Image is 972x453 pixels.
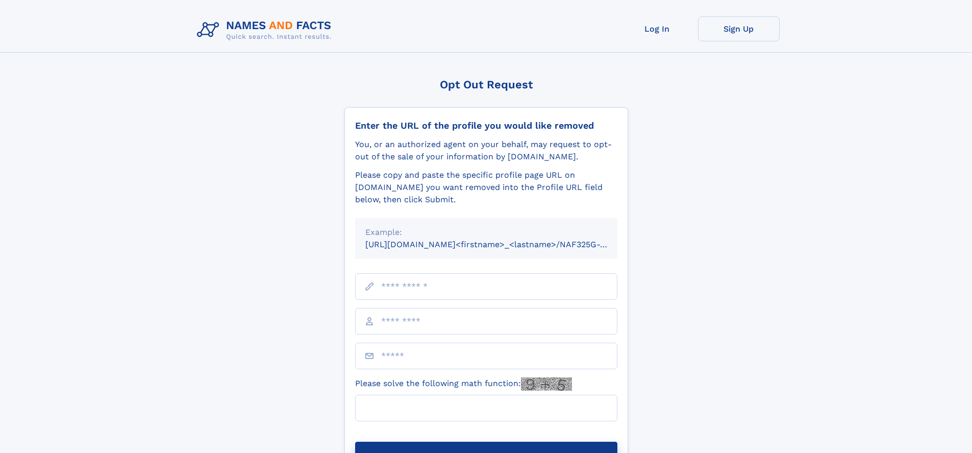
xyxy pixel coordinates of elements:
[355,169,617,206] div: Please copy and paste the specific profile page URL on [DOMAIN_NAME] you want removed into the Pr...
[616,16,698,41] a: Log In
[355,138,617,163] div: You, or an authorized agent on your behalf, may request to opt-out of the sale of your informatio...
[365,226,607,239] div: Example:
[193,16,340,44] img: Logo Names and Facts
[344,78,628,91] div: Opt Out Request
[365,240,637,249] small: [URL][DOMAIN_NAME]<firstname>_<lastname>/NAF325G-xxxxxxxx
[698,16,780,41] a: Sign Up
[355,377,572,391] label: Please solve the following math function:
[355,120,617,131] div: Enter the URL of the profile you would like removed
